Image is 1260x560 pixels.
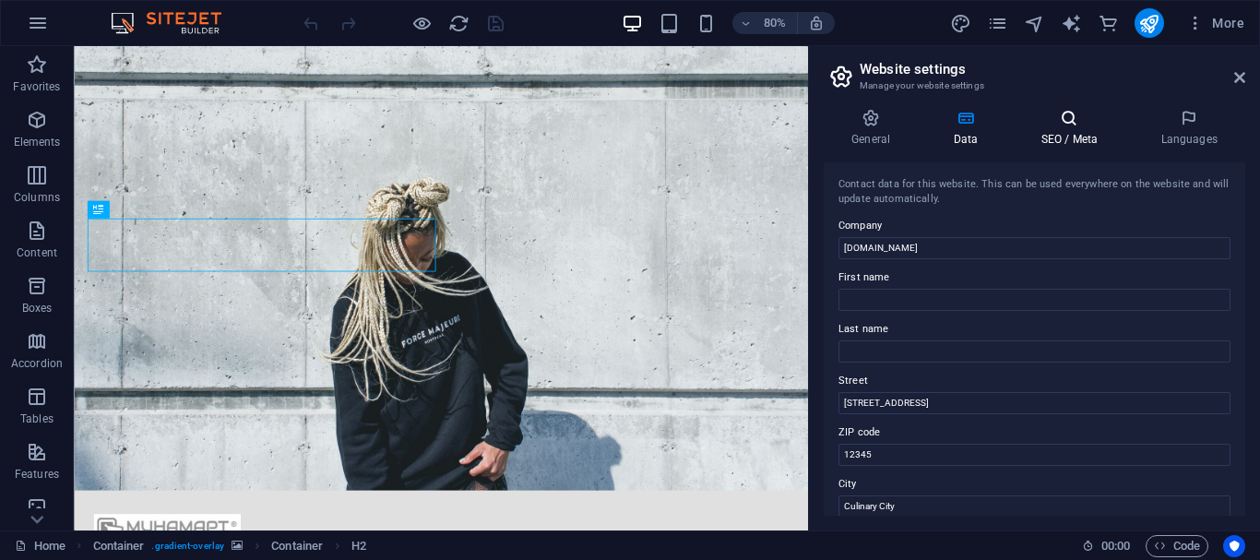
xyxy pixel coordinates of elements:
button: reload [447,12,470,34]
h6: 80% [760,12,790,34]
h4: Data [925,109,1013,148]
i: Commerce [1098,13,1119,34]
h4: General [824,109,925,148]
i: On resize automatically adjust zoom level to fit chosen device. [808,15,825,31]
span: Click to select. Double-click to edit [271,535,323,557]
p: Content [17,245,57,260]
h6: Session time [1082,535,1131,557]
i: This element contains a background [232,541,243,551]
h3: Manage your website settings [860,77,1208,94]
span: Code [1154,535,1200,557]
label: Last name [838,318,1230,340]
i: Reload page [448,13,470,34]
div: Contact data for this website. This can be used everywhere on the website and will update automat... [838,177,1230,208]
p: Features [15,467,59,482]
span: 00 00 [1101,535,1130,557]
span: . gradient-overlay [151,535,224,557]
button: commerce [1098,12,1120,34]
label: City [838,473,1230,495]
h4: SEO / Meta [1013,109,1133,148]
h4: Languages [1133,109,1245,148]
button: 80% [732,12,798,34]
i: Design (Ctrl+Alt+Y) [950,13,971,34]
p: Accordion [11,356,63,371]
label: ZIP code [838,422,1230,444]
h2: Website settings [860,61,1245,77]
button: Click here to leave preview mode and continue editing [410,12,433,34]
span: More [1186,14,1244,32]
button: pages [987,12,1009,34]
a: Click to cancel selection. Double-click to open Pages [15,535,65,557]
p: Elements [14,135,61,149]
p: Favorites [13,79,60,94]
button: publish [1135,8,1164,38]
span: : [1114,539,1117,553]
i: Navigator [1024,13,1045,34]
p: Tables [20,411,53,426]
button: text_generator [1061,12,1083,34]
nav: breadcrumb [93,535,367,557]
button: Code [1146,535,1208,557]
button: design [950,12,972,34]
label: First name [838,267,1230,289]
button: More [1179,8,1252,38]
button: Usercentrics [1223,535,1245,557]
i: Pages (Ctrl+Alt+S) [987,13,1008,34]
label: Street [838,370,1230,392]
p: Columns [14,190,60,205]
i: AI Writer [1061,13,1082,34]
span: Click to select. Double-click to edit [351,535,366,557]
i: Publish [1138,13,1159,34]
label: Company [838,215,1230,237]
p: Boxes [22,301,53,316]
button: navigator [1024,12,1046,34]
span: Click to select. Double-click to edit [93,535,145,557]
img: Editor Logo [106,12,244,34]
